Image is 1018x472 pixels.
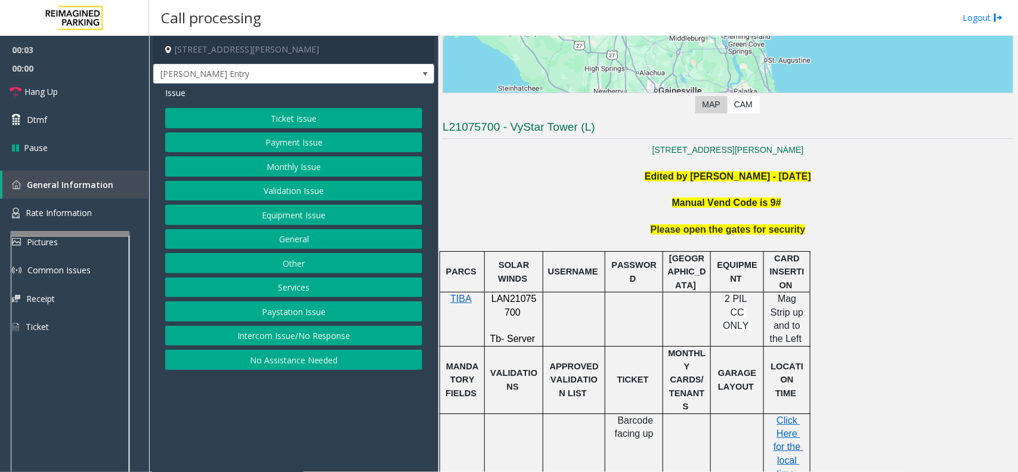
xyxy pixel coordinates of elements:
[24,141,48,154] span: Pause
[165,301,422,322] button: Paystation Issue
[165,350,422,370] button: No Assistance Needed
[771,362,804,398] span: LOCATION TIME
[611,260,657,283] span: PASSWORD
[24,85,58,98] span: Hang Up
[717,260,758,283] span: EQUIPMENT
[498,260,531,283] span: SOLAR WINDS
[490,368,537,391] span: VALIDATIONS
[12,208,20,218] img: 'icon'
[645,171,811,181] b: Edited by [PERSON_NAME] - [DATE]
[165,326,422,346] button: Intercom Issue/No Response
[725,294,747,304] span: 2 PIL
[165,156,422,177] button: Monthly Issue
[501,334,535,344] span: - Server
[727,96,760,113] label: CAM
[26,207,92,218] span: Rate Information
[695,96,728,113] label: Map
[652,145,804,155] a: [STREET_ADDRESS][PERSON_NAME]
[491,294,537,317] span: LAN21075700
[155,3,267,32] h3: Call processing
[718,368,759,391] span: GARAGE LAYOUT
[672,198,781,208] span: Manual Vend Code is 9#
[2,171,149,199] a: General Information
[651,224,806,235] span: Please open the gates for security
[165,205,422,225] button: Equipment Issue
[165,108,422,128] button: Ticket Issue
[154,64,378,84] span: [PERSON_NAME] Entry
[668,348,706,412] span: MONTHLY CARDS/TENANTS
[490,334,502,344] span: Tb
[12,180,21,189] img: 'icon'
[153,36,434,64] h4: [STREET_ADDRESS][PERSON_NAME]
[165,253,422,273] button: Other
[723,307,749,331] span: CC ONLY
[617,375,649,384] span: TICKET
[994,11,1003,24] img: logout
[27,179,113,190] span: General Information
[450,294,472,304] span: TIBA
[770,254,805,290] span: CARD INSERTION
[550,362,601,398] span: APPROVED VALIDATION LIST
[165,132,422,153] button: Payment Issue
[165,181,422,201] button: Validation Issue
[963,11,1003,24] a: Logout
[443,119,1013,139] h3: L21075700 - VyStar Tower (L)
[446,267,476,276] span: PARCS
[27,113,47,126] span: Dtmf
[548,267,598,276] span: USERNAME
[668,254,706,290] span: [GEOGRAPHIC_DATA]
[165,87,185,99] span: Issue
[450,294,472,304] a: TIBA
[445,362,478,398] span: MANDATORY FIELDS
[165,277,422,298] button: Services
[165,229,422,249] button: General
